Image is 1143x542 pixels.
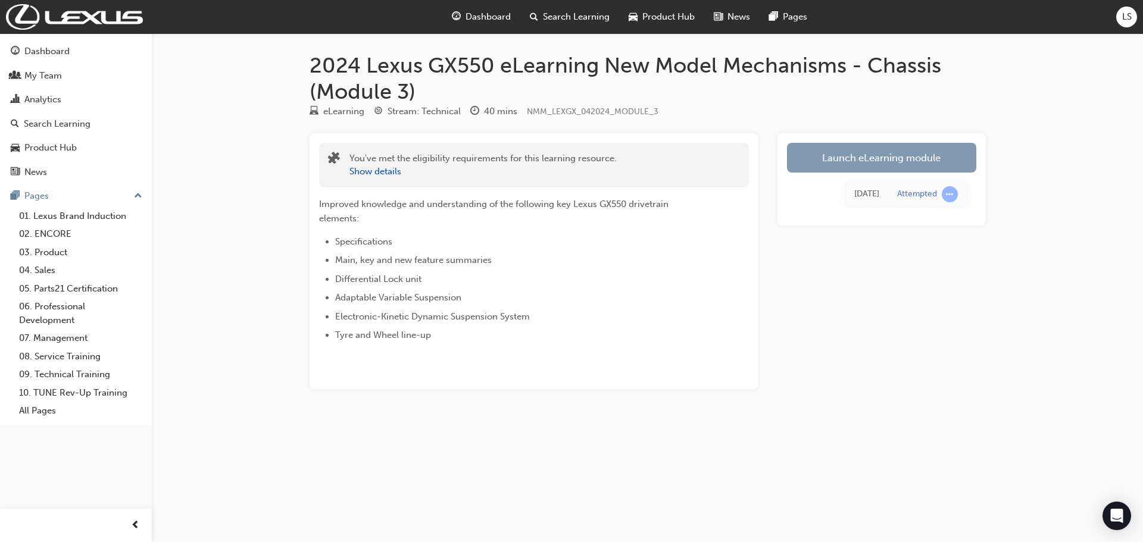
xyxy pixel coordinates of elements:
a: 07. Management [14,329,147,347]
span: Product Hub [642,10,695,24]
button: Pages [5,185,147,207]
div: Product Hub [24,141,77,155]
span: Specifications [335,236,392,247]
span: Improved knowledge and understanding of the following key Lexus GX550 drivetrain elements: [319,199,671,224]
span: chart-icon [11,95,20,105]
div: Stream: Technical [388,105,461,118]
span: guage-icon [452,10,461,24]
div: My Team [24,69,62,83]
a: 02. ENCORE [14,225,147,243]
a: News [5,161,147,183]
span: Dashboard [466,10,511,24]
span: Electronic-Kinetic Dynamic Suspension System [335,311,530,322]
a: search-iconSearch Learning [520,5,619,29]
span: up-icon [134,189,142,204]
div: 40 mins [484,105,517,118]
div: Stream [374,104,461,119]
div: Duration [470,104,517,119]
span: prev-icon [131,518,140,533]
a: 01. Lexus Brand Induction [14,207,147,225]
span: puzzle-icon [328,153,340,167]
a: My Team [5,65,147,87]
span: Pages [783,10,807,24]
span: search-icon [530,10,538,24]
a: 04. Sales [14,261,147,280]
a: 09. Technical Training [14,365,147,384]
a: Search Learning [5,113,147,135]
span: LS [1122,10,1132,24]
span: Main, key and new feature summaries [335,255,492,265]
span: Differential Lock unit [335,274,421,284]
span: news-icon [714,10,723,24]
div: Search Learning [24,117,90,131]
span: Tyre and Wheel line-up [335,330,431,340]
a: Analytics [5,89,147,111]
div: Open Intercom Messenger [1103,502,1131,530]
button: LS [1116,7,1137,27]
div: You've met the eligibility requirements for this learning resource. [349,152,617,178]
button: DashboardMy TeamAnalyticsSearch LearningProduct HubNews [5,38,147,185]
h1: 2024 Lexus GX550 eLearning New Model Mechanisms - Chassis (Module 3) [310,52,986,104]
div: Dashboard [24,45,70,58]
a: Launch eLearning module [787,143,976,173]
span: clock-icon [470,106,479,117]
a: 06. Professional Development [14,297,147,329]
span: learningResourceType_ELEARNING-icon [310,106,318,117]
button: Show details [349,165,401,178]
a: guage-iconDashboard [442,5,520,29]
span: target-icon [374,106,383,117]
a: Product Hub [5,137,147,159]
span: News [727,10,750,24]
div: eLearning [323,105,364,118]
span: pages-icon [769,10,778,24]
div: Pages [24,189,49,203]
div: Analytics [24,93,61,106]
a: car-iconProduct Hub [619,5,704,29]
span: learningRecordVerb_ATTEMPT-icon [942,186,958,202]
span: car-icon [629,10,638,24]
a: Dashboard [5,40,147,62]
span: car-icon [11,143,20,153]
span: search-icon [11,119,19,130]
a: 08. Service Training [14,347,147,366]
div: Attempted [897,189,937,200]
a: 03. Product [14,243,147,262]
div: Type [310,104,364,119]
a: 05. Parts21 Certification [14,280,147,298]
span: pages-icon [11,191,20,202]
span: Learning resource code [527,106,658,117]
div: News [24,165,47,179]
a: All Pages [14,402,147,420]
div: Tue Sep 30 2025 10:42:24 GMT+1000 (Australian Eastern Standard Time) [854,187,879,201]
a: 10. TUNE Rev-Up Training [14,384,147,402]
img: Trak [6,4,143,30]
a: pages-iconPages [760,5,817,29]
span: news-icon [11,167,20,178]
span: people-icon [11,71,20,82]
span: Search Learning [543,10,610,24]
span: guage-icon [11,46,20,57]
a: news-iconNews [704,5,760,29]
span: Adaptable Variable Suspension [335,292,461,303]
